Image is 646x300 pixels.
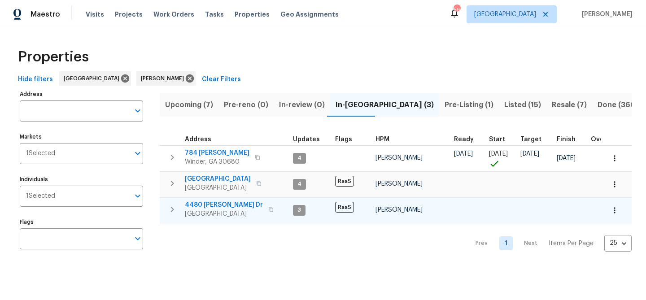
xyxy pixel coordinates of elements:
p: Items Per Page [549,239,594,248]
span: Flags [335,136,352,143]
span: Done (366) [598,99,638,111]
label: Address [20,91,143,97]
span: [PERSON_NAME] [375,155,423,161]
span: [DATE] [489,151,508,157]
label: Individuals [20,177,143,182]
span: Hide filters [18,74,53,85]
label: Markets [20,134,143,139]
span: Visits [86,10,104,19]
span: In-[GEOGRAPHIC_DATA] (3) [336,99,434,111]
span: [GEOGRAPHIC_DATA] [64,74,123,83]
div: Target renovation project end date [520,136,550,143]
span: Clear Filters [202,74,241,85]
a: Goto page 1 [499,236,513,250]
span: [DATE] [454,151,473,157]
div: [GEOGRAPHIC_DATA] [59,71,131,86]
div: 25 [604,231,632,255]
span: Upcoming (7) [165,99,213,111]
span: 1 Selected [26,150,55,157]
span: [PERSON_NAME] [141,74,188,83]
span: Start [489,136,505,143]
span: [GEOGRAPHIC_DATA] [185,183,251,192]
span: 4 [294,180,305,188]
span: Projects [115,10,143,19]
button: Hide filters [14,71,57,88]
span: Winder, GA 30680 [185,157,249,166]
span: 784 [PERSON_NAME] [185,148,249,157]
span: [GEOGRAPHIC_DATA] [474,10,536,19]
span: Geo Assignments [280,10,339,19]
span: Finish [557,136,576,143]
span: [PERSON_NAME] [375,207,423,213]
button: Open [131,232,144,245]
button: Open [131,190,144,202]
span: Listed (15) [504,99,541,111]
button: Open [131,147,144,160]
span: Pre-Listing (1) [445,99,493,111]
span: Pre-reno (0) [224,99,268,111]
span: 4 [294,154,305,162]
span: Tasks [205,11,224,17]
span: [GEOGRAPHIC_DATA] [185,174,251,183]
span: RaaS [335,202,354,213]
span: Properties [235,10,270,19]
div: [PERSON_NAME] [136,71,196,86]
span: Target [520,136,541,143]
span: Address [185,136,211,143]
span: Overall [591,136,614,143]
span: RaaS [335,176,354,187]
span: In-review (0) [279,99,325,111]
span: [DATE] [520,151,539,157]
span: Properties [18,52,89,61]
span: Updates [293,136,320,143]
nav: Pagination Navigation [467,229,632,258]
div: Actual renovation start date [489,136,513,143]
span: 4480 [PERSON_NAME] Dr [185,200,263,209]
span: 1 Selected [26,192,55,200]
span: [DATE] [557,155,576,161]
div: Days past target finish date [591,136,622,143]
span: 3 [294,206,305,214]
div: 56 [454,5,460,14]
span: [GEOGRAPHIC_DATA] [185,209,263,218]
span: [PERSON_NAME] [578,10,633,19]
button: Open [131,104,144,117]
div: Earliest renovation start date (first business day after COE or Checkout) [454,136,482,143]
span: Ready [454,136,474,143]
span: Resale (7) [552,99,587,111]
span: Maestro [31,10,60,19]
span: [PERSON_NAME] [375,181,423,187]
div: Projected renovation finish date [557,136,584,143]
td: Project started on time [485,145,517,171]
span: HPM [375,136,389,143]
label: Flags [20,219,143,225]
span: Work Orders [153,10,194,19]
button: Clear Filters [198,71,244,88]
